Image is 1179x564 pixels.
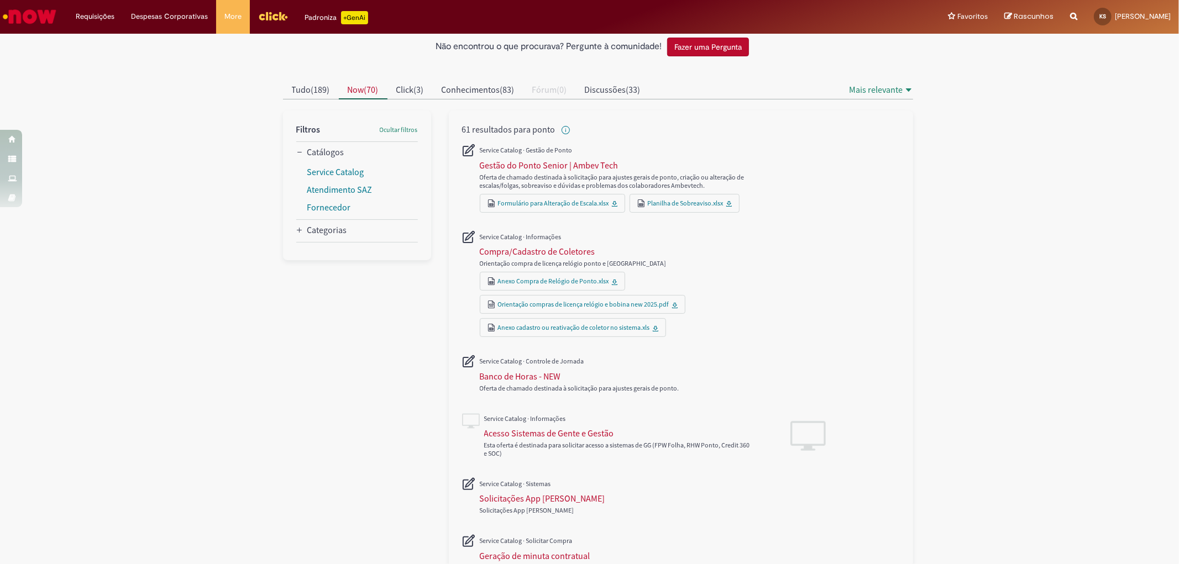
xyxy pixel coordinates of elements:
[1115,12,1171,21] span: [PERSON_NAME]
[667,38,749,56] button: Fazer uma Pergunta
[1,6,58,28] img: ServiceNow
[224,11,242,22] span: More
[1014,11,1054,22] span: Rascunhos
[1099,13,1106,20] span: KS
[341,11,368,24] p: +GenAi
[957,11,988,22] span: Favoritos
[131,11,208,22] span: Despesas Corporativas
[76,11,114,22] span: Requisições
[1004,12,1054,22] a: Rascunhos
[436,42,662,52] h2: Não encontrou o que procurava? Pergunte à comunidade!
[258,8,288,24] img: click_logo_yellow_360x200.png
[305,11,368,24] div: Padroniza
